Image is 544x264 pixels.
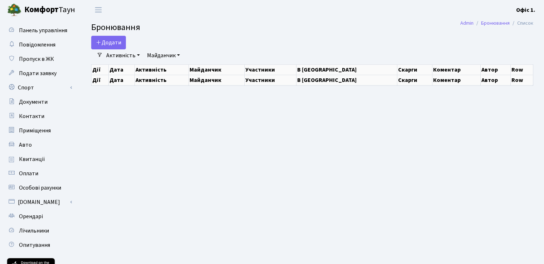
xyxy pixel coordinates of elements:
[89,4,107,16] button: Переключити навігацію
[7,3,21,17] img: logo.png
[19,184,61,192] span: Особові рахунки
[189,75,244,85] th: Майданчик
[4,23,75,38] a: Панель управління
[4,52,75,66] a: Пропуск в ЖК
[19,155,45,163] span: Квитанції
[244,64,296,75] th: Участники
[481,19,510,27] a: Бронювання
[19,26,67,34] span: Панель управління
[4,224,75,238] a: Лічильники
[4,66,75,80] a: Подати заявку
[91,36,126,49] button: Додати
[24,4,59,15] b: Комфорт
[103,49,143,62] a: Активність
[4,138,75,152] a: Авто
[397,64,432,75] th: Скарги
[296,64,397,75] th: В [GEOGRAPHIC_DATA]
[134,64,189,75] th: Активність
[397,75,432,85] th: Скарги
[4,38,75,52] a: Повідомлення
[4,209,75,224] a: Орендарі
[144,49,183,62] a: Майданчик
[19,241,50,249] span: Опитування
[4,195,75,209] a: [DOMAIN_NAME]
[510,19,533,27] li: Список
[296,75,397,85] th: В [GEOGRAPHIC_DATA]
[480,64,510,75] th: Автор
[460,19,474,27] a: Admin
[4,238,75,252] a: Опитування
[19,141,32,149] span: Авто
[91,21,140,34] span: Бронювання
[108,75,134,85] th: Дата
[432,64,480,75] th: Коментар
[189,64,244,75] th: Майданчик
[92,75,109,85] th: Дії
[516,6,535,14] a: Офіс 1.
[92,64,109,75] th: Дії
[19,127,51,135] span: Приміщення
[480,75,510,85] th: Автор
[4,181,75,195] a: Особові рахунки
[4,152,75,166] a: Квитанції
[19,227,49,235] span: Лічильники
[4,166,75,181] a: Оплати
[19,55,54,63] span: Пропуск в ЖК
[24,4,75,16] span: Таун
[511,64,533,75] th: Row
[19,41,55,49] span: Повідомлення
[450,16,544,31] nav: breadcrumb
[19,69,57,77] span: Подати заявку
[4,80,75,95] a: Спорт
[134,75,189,85] th: Активність
[19,112,44,120] span: Контакти
[108,64,134,75] th: Дата
[432,75,480,85] th: Коментар
[19,170,38,177] span: Оплати
[511,75,533,85] th: Row
[4,123,75,138] a: Приміщення
[19,98,48,106] span: Документи
[19,212,43,220] span: Орендарі
[244,75,296,85] th: Участники
[4,95,75,109] a: Документи
[4,109,75,123] a: Контакти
